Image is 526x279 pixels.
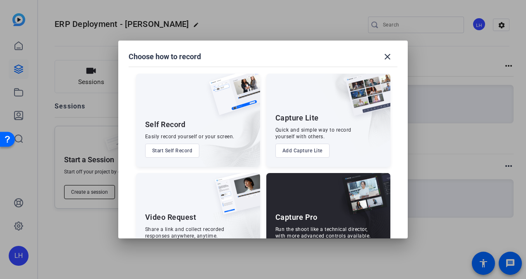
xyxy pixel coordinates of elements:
[339,74,390,124] img: capture-lite.png
[145,144,200,158] button: Start Self Record
[275,144,330,158] button: Add Capture Lite
[275,226,371,239] div: Run the shoot like a technical director, with more advanced controls available.
[275,113,319,123] div: Capture Lite
[329,183,390,266] img: embarkstudio-capture-pro.png
[316,74,390,156] img: embarkstudio-capture-lite.png
[145,120,186,130] div: Self Record
[212,199,260,266] img: embarkstudio-ugc-content.png
[145,133,234,140] div: Easily record yourself or your screen.
[203,74,260,123] img: self-record.png
[209,173,260,223] img: ugc-content.png
[275,212,318,222] div: Capture Pro
[129,52,201,62] h1: Choose how to record
[383,52,392,62] mat-icon: close
[275,127,351,140] div: Quick and simple way to record yourself with others.
[188,91,260,167] img: embarkstudio-self-record.png
[145,212,196,222] div: Video Request
[336,173,390,224] img: capture-pro.png
[145,226,225,239] div: Share a link and collect recorded responses anywhere, anytime.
